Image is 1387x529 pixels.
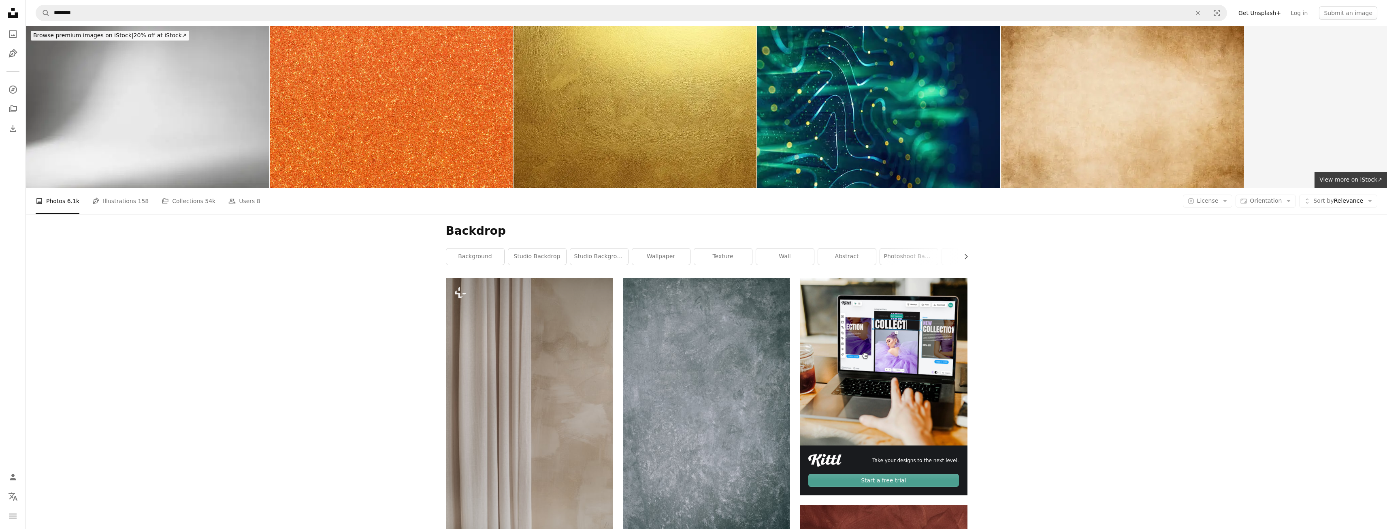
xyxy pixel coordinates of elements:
[1286,6,1312,19] a: Log in
[872,457,959,464] span: Take your designs to the next level.
[5,26,21,42] a: Photos
[1313,197,1363,205] span: Relevance
[1001,26,1244,188] img: Grunge paper texture or background.
[1299,195,1377,208] button: Sort byRelevance
[5,469,21,485] a: Log in / Sign up
[1319,6,1377,19] button: Submit an image
[36,5,1227,21] form: Find visuals sitewide
[1234,6,1286,19] a: Get Unsplash+
[623,400,790,407] a: a black and white photo of a concrete wall
[757,26,1000,188] img: Technology Background with Flowing Lines and Light Particles
[1189,5,1207,21] button: Clear
[5,81,21,98] a: Explore
[446,248,504,265] a: background
[1315,172,1387,188] a: View more on iStock↗
[5,120,21,137] a: Download History
[880,248,938,265] a: photoshoot background
[808,454,842,467] img: file-1711049718225-ad48364186d3image
[446,224,967,238] h1: Backdrop
[818,248,876,265] a: abstract
[228,188,260,214] a: Users 8
[1250,197,1282,204] span: Orientation
[942,248,1000,265] a: pattern
[36,5,50,21] button: Search Unsplash
[694,248,752,265] a: texture
[808,474,959,487] div: Start a free trial
[26,26,194,45] a: Browse premium images on iStock|20% off at iStock↗
[5,45,21,62] a: Illustrations
[800,278,967,495] a: Take your designs to the next level.Start a free trial
[257,197,260,206] span: 8
[270,26,513,188] img: orange glitter texture abstract background
[1236,195,1296,208] button: Orientation
[632,248,690,265] a: wallpaper
[446,400,613,407] a: a cat sitting on a window sill in front of a curtain
[26,26,269,188] img: Abstract white background
[1183,195,1233,208] button: License
[513,26,756,188] img: Brushed Gold
[1313,197,1334,204] span: Sort by
[1319,176,1382,183] span: View more on iStock ↗
[205,197,215,206] span: 54k
[1197,197,1219,204] span: License
[5,508,21,524] button: Menu
[138,197,149,206] span: 158
[756,248,814,265] a: wall
[959,248,967,265] button: scroll list to the right
[92,188,149,214] a: Illustrations 158
[1207,5,1227,21] button: Visual search
[5,101,21,117] a: Collections
[570,248,628,265] a: studio background
[33,32,187,39] span: 20% off at iStock ↗
[508,248,566,265] a: studio backdrop
[800,278,967,445] img: file-1719664959749-d56c4ff96871image
[162,188,215,214] a: Collections 54k
[5,488,21,505] button: Language
[33,32,133,39] span: Browse premium images on iStock |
